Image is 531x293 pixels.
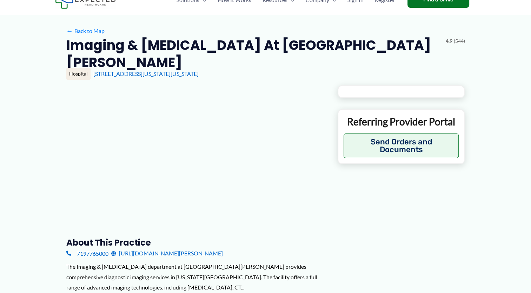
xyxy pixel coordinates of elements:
a: 7197765000 [66,248,108,259]
p: Referring Provider Portal [344,115,459,128]
a: ←Back to Map [66,26,105,36]
button: Send Orders and Documents [344,134,459,158]
a: [STREET_ADDRESS][US_STATE][US_STATE] [93,70,199,77]
span: ← [66,27,73,34]
h2: Imaging & [MEDICAL_DATA] at [GEOGRAPHIC_DATA][PERSON_NAME] [66,37,440,71]
span: 4.9 [446,37,452,46]
div: Hospital [66,68,91,80]
div: The Imaging & [MEDICAL_DATA] department at [GEOGRAPHIC_DATA][PERSON_NAME] provides comprehensive ... [66,261,326,293]
a: [URL][DOMAIN_NAME][PERSON_NAME] [111,248,223,259]
span: (544) [454,37,465,46]
h3: About this practice [66,237,326,248]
